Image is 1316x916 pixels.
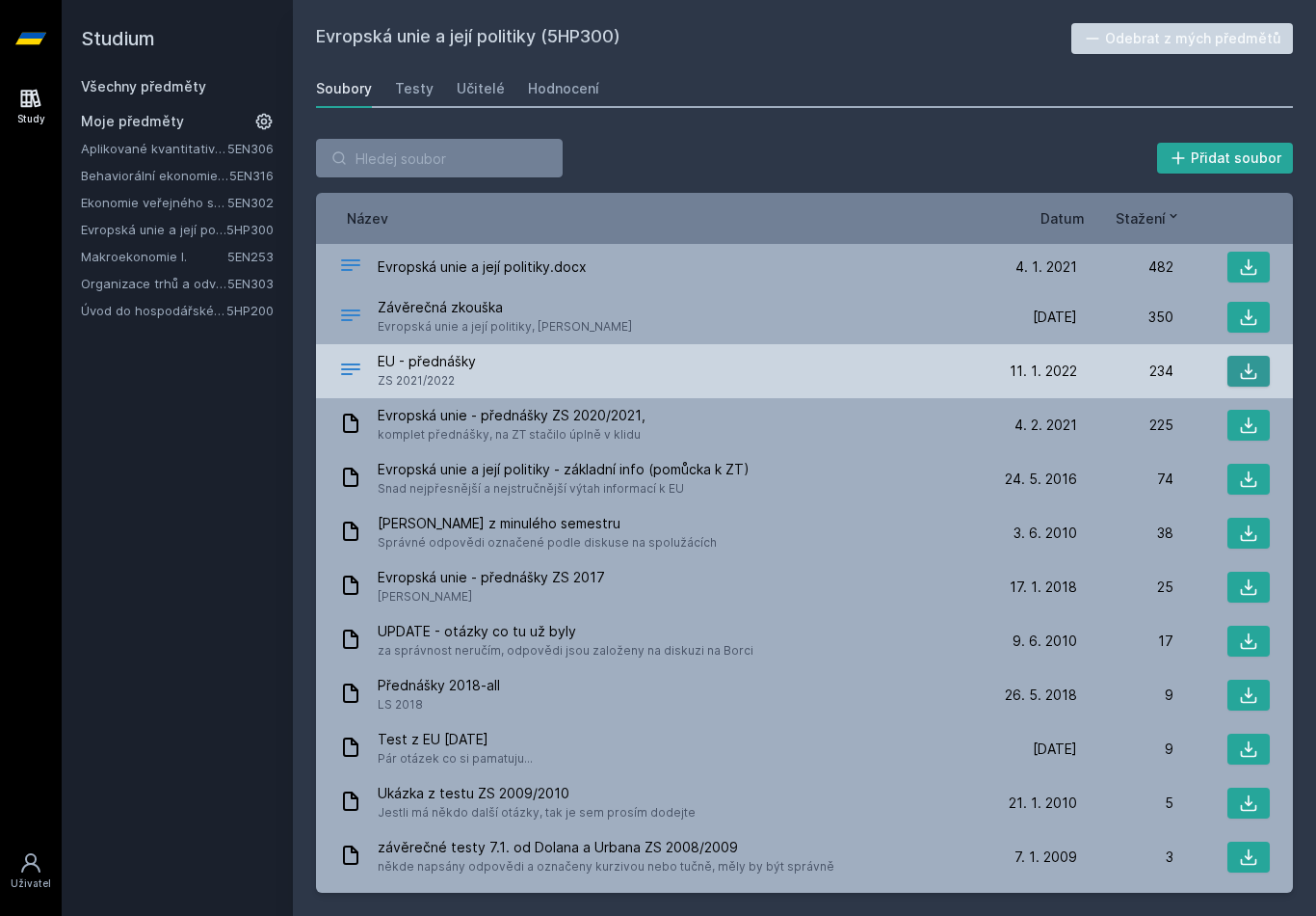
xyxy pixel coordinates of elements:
[81,247,227,266] a: Makroekonomie I.
[4,842,58,901] a: Uživatel
[1071,23,1294,54] button: Odebrat z mých předmětů
[1010,362,1077,381] span: 11. 1. 2022
[1077,470,1173,489] div: 74
[378,533,717,552] span: Správné odpovědi označené podle diskuse na spolužácích
[1077,740,1173,759] div: 9
[339,254,362,282] div: DOCX
[378,857,834,876] span: někde napsány odpovědi a označeny kurzivou nebo tučně, měly by být správně
[378,784,696,803] span: Ukázka z testu ZS 2009/2010
[81,220,226,239] a: Evropská unie a její politiky
[81,112,184,131] span: Moje předměty
[378,676,500,695] span: Přednášky 2018-all
[1116,208,1181,229] button: Stažení
[17,112,45,126] div: Study
[378,514,717,533] span: [PERSON_NAME] z minulého semestru
[378,838,834,857] span: závěrečné testy 7.1. od Dolana a Urbana ZS 2008/2009
[226,222,274,237] a: 5HP300
[1077,848,1173,867] div: 3
[1005,470,1077,489] span: 24. 5. 2016
[1077,578,1173,597] div: 25
[378,460,750,479] span: Evropská unie a její politiky - základní info (pomůcka k ZT)
[1033,740,1077,759] span: [DATE]
[378,749,533,768] span: Pár otázek co si pamatuju...
[1010,578,1077,597] span: 17. 1. 2018
[227,249,274,264] a: 5EN253
[1015,257,1077,277] span: 4. 1. 2021
[1077,686,1173,705] div: 9
[378,622,753,641] span: UPDATE - otázky co tu už byly
[1013,524,1077,543] span: 3. 6. 2010
[1014,416,1077,435] span: 4. 2. 2021
[339,304,362,332] div: .DOCX
[316,69,372,108] a: Soubory
[528,69,599,108] a: Hodnocení
[316,139,563,177] input: Hledej soubor
[1005,686,1077,705] span: 26. 5. 2018
[81,301,226,320] a: Úvod do hospodářské a sociální politiky
[1077,308,1173,327] div: 350
[347,208,388,229] button: Název
[378,568,605,587] span: Evropská unie - přednášky ZS 2017
[457,69,505,108] a: Učitelé
[4,77,58,136] a: Study
[395,79,434,98] div: Testy
[528,79,599,98] div: Hodnocení
[227,195,274,210] a: 5EN302
[378,892,543,911] span: Test Urban ZS2006/2007
[378,730,533,749] span: Test z EU [DATE]
[378,641,753,660] span: za správnost neručím, odpovědi jsou založeny na diskuzi na Borci
[11,876,51,891] div: Uživatel
[229,168,274,183] a: 5EN316
[1009,794,1077,813] span: 21. 1. 2010
[1040,208,1085,229] button: Datum
[81,78,206,94] a: Všechny předměty
[378,257,587,277] span: Evropská unie a její politiky.docx
[1077,524,1173,543] div: 38
[378,371,476,391] span: ZS 2021/2022
[1013,632,1077,651] span: 9. 6. 2010
[378,695,500,714] span: LS 2018
[378,406,645,425] span: Evropská unie - přednášky ZS 2020/2021,
[378,803,696,822] span: Jestli má někdo další otázky, tak je sem prosím dodejte
[1077,416,1173,435] div: 225
[378,425,645,445] span: komplet přednášky, na ZT stačilo úplně v klidu
[81,193,227,212] a: Ekonomie veřejného sektoru
[378,479,750,498] span: Snad nejpřesnější a nejstručnější výtah informací k EU
[1077,794,1173,813] div: 5
[1157,143,1294,174] button: Přidat soubor
[1116,208,1166,229] span: Stažení
[81,139,227,158] a: Aplikované kvantitativní metody I
[227,141,274,156] a: 5EN306
[378,587,605,606] span: [PERSON_NAME]
[1077,257,1173,277] div: 482
[339,358,362,386] div: .PDF
[457,79,505,98] div: Učitelé
[1033,308,1077,327] span: [DATE]
[316,79,372,98] div: Soubory
[1077,362,1173,381] div: 234
[81,166,229,185] a: Behaviorální ekonomie a hospodářská politika
[378,317,632,337] span: Evropská unie a její politiky, [PERSON_NAME]
[378,298,632,317] span: Závěrečná zkouška
[378,352,476,371] span: EU - přednášky
[81,274,227,293] a: Organizace trhů a odvětví
[1014,848,1077,867] span: 7. 1. 2009
[227,276,274,291] a: 5EN303
[395,69,434,108] a: Testy
[316,23,1071,54] h2: Evropská unie a její politiky (5HP300)
[1077,632,1173,651] div: 17
[226,303,274,318] a: 5HP200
